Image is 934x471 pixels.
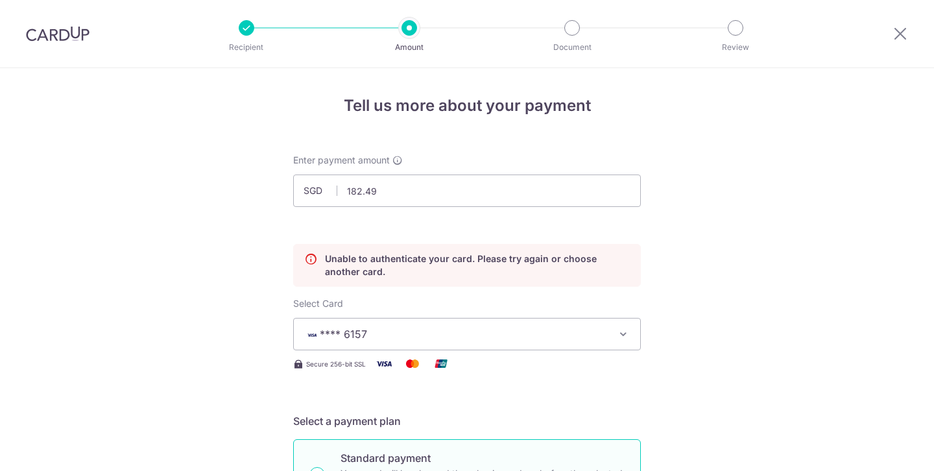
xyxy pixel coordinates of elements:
[428,356,454,372] img: Union Pay
[688,41,784,54] p: Review
[371,356,397,372] img: Visa
[341,450,625,466] p: Standard payment
[293,154,390,167] span: Enter payment amount
[325,252,630,278] p: Unable to authenticate your card. Please try again or choose another card.
[293,298,343,309] span: translation missing: en.payables.payment_networks.credit_card.summary.labels.select_card
[198,41,294,54] p: Recipient
[293,94,641,117] h4: Tell us more about your payment
[304,330,320,339] img: VISA
[400,356,425,372] img: Mastercard
[293,413,641,429] h5: Select a payment plan
[304,184,337,197] span: SGD
[524,41,620,54] p: Document
[293,175,641,207] input: 0.00
[306,359,366,369] span: Secure 256-bit SSL
[361,41,457,54] p: Amount
[26,26,90,42] img: CardUp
